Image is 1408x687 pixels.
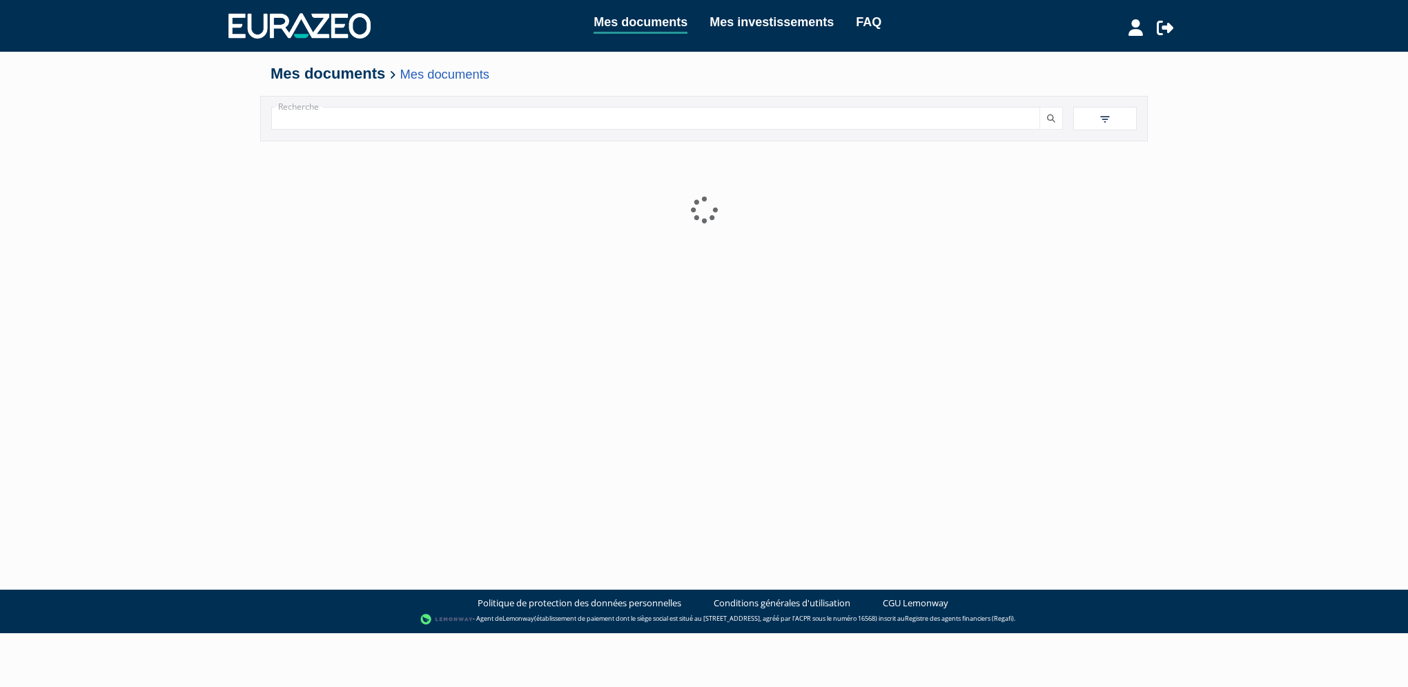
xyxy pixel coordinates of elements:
a: Mes investissements [710,12,834,32]
input: Recherche [271,107,1040,130]
a: Mes documents [400,67,489,81]
img: 1732889491-logotype_eurazeo_blanc_rvb.png [228,13,371,38]
a: CGU Lemonway [883,597,948,610]
a: FAQ [856,12,881,32]
a: Politique de protection des données personnelles [478,597,681,610]
a: Conditions générales d'utilisation [714,597,850,610]
div: - Agent de (établissement de paiement dont le siège social est situé au [STREET_ADDRESS], agréé p... [14,613,1394,626]
a: Mes documents [594,12,687,34]
h4: Mes documents [271,66,1137,82]
img: filter.svg [1099,113,1111,126]
a: Registre des agents financiers (Regafi) [905,615,1014,624]
img: logo-lemonway.png [420,613,473,626]
a: Lemonway [502,615,534,624]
